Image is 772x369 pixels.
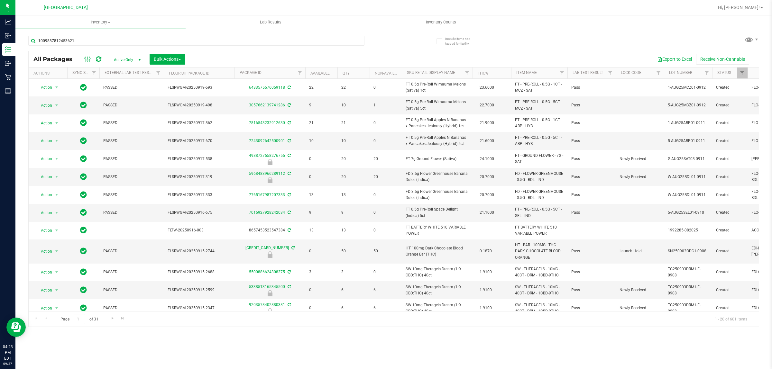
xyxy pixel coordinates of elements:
span: Sync from Compliance System [287,193,291,197]
span: FD 3.5g Flower Greenhouse Banana Dulce (Indica) [406,189,469,201]
span: PASSED [103,120,160,126]
span: Sync from Compliance System [287,153,291,158]
span: Include items not tagged for facility [445,36,477,46]
span: Created [716,138,744,144]
span: 0 [373,120,398,126]
span: 22 [309,85,334,91]
span: select [53,208,61,217]
a: 7765167987207333 [249,193,285,197]
a: 7016927928242034 [249,210,285,215]
button: Bulk Actions [150,54,185,65]
span: Sync from Compliance System [287,228,291,232]
a: Filter [89,67,99,78]
span: 0 [373,210,398,216]
span: PASSED [103,305,160,311]
span: FLSRWGM-20250917-670 [168,138,231,144]
span: 5-AUG25ABP01-0911 [668,138,708,144]
span: 0 [309,248,334,254]
a: Lab Test Result [573,70,603,75]
span: Action [35,268,52,277]
span: 6 [373,287,398,293]
span: Pass [571,287,612,293]
span: 1.9100 [476,285,495,295]
span: 21.1000 [476,208,497,217]
span: Page of 31 [55,314,104,324]
span: 22.7000 [476,101,497,110]
span: Pass [571,156,612,162]
span: FLSRWGM-20250919-498 [168,102,231,108]
span: PASSED [103,156,160,162]
a: Filter [462,67,473,78]
a: Filter [702,67,712,78]
span: 1.9100 [476,267,495,277]
span: FLSRWGM-20250919-593 [168,85,231,91]
span: Sync from Compliance System [287,103,291,107]
span: Pass [571,102,612,108]
span: Created [716,120,744,126]
span: 21.9000 [476,118,497,128]
span: select [53,136,61,145]
a: 7816543232912630 [249,121,285,125]
span: FT 0.5g Pre-Roll Wimauma Melons (Sativa) 1ct [406,81,469,94]
a: 4988727658276755 [249,153,285,158]
span: 3 [309,269,334,275]
span: 1-AUG25MCZ01-0912 [668,85,708,91]
span: In Sync [80,247,87,256]
span: SW 10mg Theragels Dream (1:9 CBD:THC) 40ct [406,266,469,278]
span: 1.9100 [476,303,495,313]
a: Filter [295,67,305,78]
span: 1 - 20 of 601 items [710,314,752,324]
span: PASSED [103,138,160,144]
span: Action [35,304,52,313]
inline-svg: Inventory [5,46,11,53]
span: 13 [341,227,366,233]
span: FT - PRE-ROLL - 0.5G - 1CT - MCZ - SAT [515,81,564,94]
span: FD - FLOWER GREENHOUSE - 3.5G - BDL - IND [515,171,564,183]
a: Status [717,70,731,75]
span: In Sync [80,154,87,163]
span: Action [35,226,52,235]
span: PASSED [103,287,160,293]
span: 13 [341,192,366,198]
button: Export to Excel [653,54,696,65]
span: Newly Received [620,174,660,180]
span: 6 [341,305,366,311]
span: 20.7000 [476,172,497,182]
span: 6 [341,287,366,293]
span: 0 [373,138,398,144]
span: In Sync [80,226,87,235]
a: External Lab Test Result [105,70,155,75]
a: Inventory [15,15,186,29]
div: Launch Hold [234,251,306,258]
span: SW - THERAGELS - 10MG - 40CT - DRM - 1CBD-9THC [515,302,564,314]
span: Sync from Compliance System [287,171,291,176]
span: 0 [309,287,334,293]
a: Qty [343,71,350,76]
a: Available [310,71,330,76]
inline-svg: Inbound [5,32,11,39]
span: 5-AUG25SEL01-0910 [668,210,708,216]
span: Action [35,119,52,128]
span: 6 [373,305,398,311]
span: select [53,83,61,92]
input: 1 [74,314,85,324]
span: TG250903DRM1-F-0908 [668,302,708,314]
a: Filter [153,67,164,78]
div: Newly Received [234,177,306,183]
span: FT - GROUND FLOWER - 7G - SAT [515,153,564,165]
a: Filter [653,67,664,78]
span: Launch Hold [620,248,660,254]
span: Newly Received [620,287,660,293]
span: FT BATTERY WHITE 510 VARIABLE POWER [515,224,564,237]
span: Action [35,136,52,145]
span: 10 [341,102,366,108]
a: Filter [605,67,616,78]
span: In Sync [80,136,87,145]
span: Action [35,172,52,181]
span: FLSRWGM-20250917-538 [168,156,231,162]
span: 21.6000 [476,136,497,146]
span: 10 [309,138,334,144]
a: Package ID [240,70,262,75]
span: 22 [341,85,366,91]
span: All Packages [33,56,79,63]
